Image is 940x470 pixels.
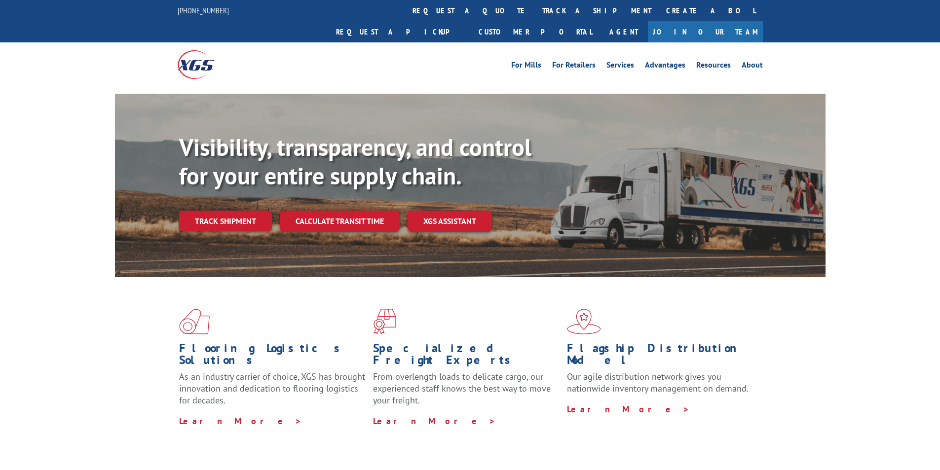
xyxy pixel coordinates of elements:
a: Customer Portal [471,21,600,42]
img: xgs-icon-flagship-distribution-model-red [567,309,601,334]
a: Learn More > [567,403,690,415]
a: Advantages [645,61,685,72]
a: Agent [600,21,648,42]
a: Track shipment [179,211,272,231]
img: xgs-icon-total-supply-chain-intelligence-red [179,309,210,334]
h1: Flagship Distribution Model [567,342,753,371]
a: XGS ASSISTANT [408,211,492,232]
h1: Flooring Logistics Solutions [179,342,366,371]
span: As an industry carrier of choice, XGS has brought innovation and dedication to flooring logistics... [179,371,365,406]
a: Calculate transit time [280,211,400,232]
a: Request a pickup [329,21,471,42]
span: Our agile distribution network gives you nationwide inventory management on demand. [567,371,749,394]
a: For Retailers [552,61,596,72]
h1: Specialized Freight Experts [373,342,560,371]
img: xgs-icon-focused-on-flooring-red [373,309,396,334]
b: Visibility, transparency, and control for your entire supply chain. [179,132,531,191]
a: Learn More > [373,415,496,427]
p: From overlength loads to delicate cargo, our experienced staff knows the best way to move your fr... [373,371,560,415]
a: Services [606,61,634,72]
a: Join Our Team [648,21,763,42]
a: Learn More > [179,415,302,427]
a: Resources [696,61,731,72]
a: [PHONE_NUMBER] [178,5,229,15]
a: About [742,61,763,72]
a: For Mills [511,61,541,72]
